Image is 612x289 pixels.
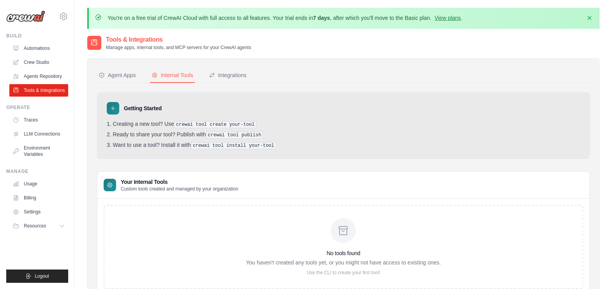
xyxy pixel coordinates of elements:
[9,206,68,218] a: Settings
[9,220,68,232] button: Resources
[6,33,68,39] div: Build
[174,121,257,128] pre: crewai tool create your-tool
[313,15,330,21] strong: 7 days
[99,71,136,79] div: Agent Apps
[108,14,462,22] p: You're on a free trial of CrewAI Cloud with full access to all features. Your trial ends in , aft...
[9,114,68,126] a: Traces
[9,56,68,69] a: Crew Studio
[207,68,248,83] button: Integrations
[107,121,580,128] li: Creating a new tool? Use
[246,259,441,266] p: You haven't created any tools yet, or you might not have access to existing ones.
[6,270,68,283] button: Logout
[9,42,68,55] a: Automations
[6,104,68,111] div: Operate
[121,186,238,192] p: Custom tools created and managed by your organization
[121,178,238,186] h3: Your Internal Tools
[152,71,193,79] div: Internal Tools
[434,15,460,21] a: View plans
[573,252,612,289] iframe: Chat Widget
[9,178,68,190] a: Usage
[6,11,45,22] img: Logo
[246,249,441,257] h3: No tools found
[9,192,68,204] a: Billing
[6,168,68,174] div: Manage
[9,128,68,140] a: LLM Connections
[150,68,195,83] button: Internal Tools
[106,44,251,51] p: Manage apps, internal tools, and MCP servers for your CrewAI agents
[9,142,68,160] a: Environment Variables
[9,84,68,97] a: Tools & Integrations
[35,273,49,279] span: Logout
[106,35,251,44] h2: Tools & Integrations
[107,142,580,149] li: Want to use a tool? Install it with
[24,223,46,229] span: Resources
[9,70,68,83] a: Agents Repository
[246,270,441,276] p: Use the CLI to create your first tool!
[124,104,162,112] h3: Getting Started
[97,68,138,83] button: Agent Apps
[191,142,276,149] pre: crewai tool install your-tool
[206,132,263,139] pre: crewai tool publish
[209,71,247,79] div: Integrations
[107,131,580,139] li: Ready to share your tool? Publish with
